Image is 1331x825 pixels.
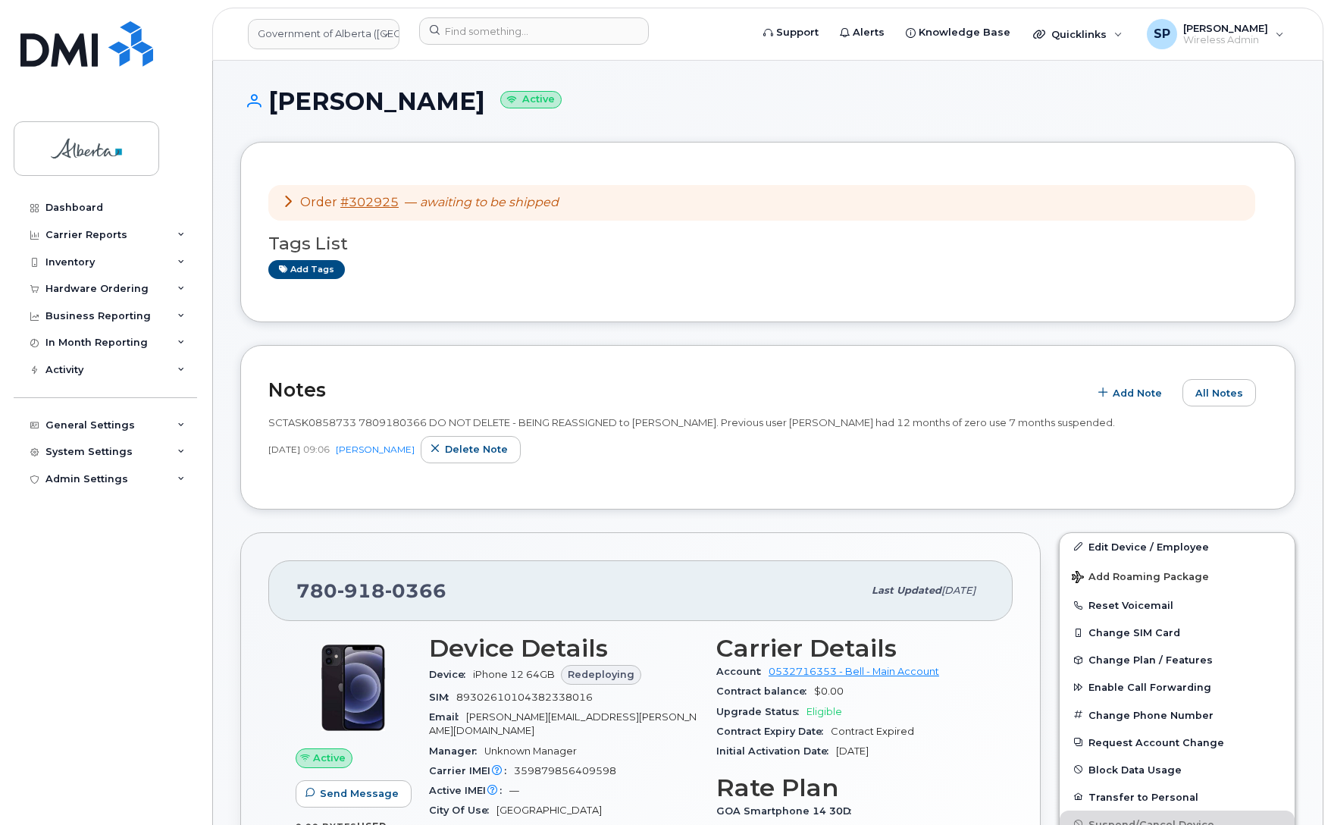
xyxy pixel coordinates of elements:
h2: Notes [268,378,1081,401]
span: Email [429,711,466,723]
span: Carrier IMEI [429,765,514,776]
span: [PERSON_NAME][EMAIL_ADDRESS][PERSON_NAME][DOMAIN_NAME] [429,711,697,736]
span: 918 [337,579,385,602]
span: Send Message [320,786,399,801]
a: 0532716353 - Bell - Main Account [769,666,939,677]
span: SIM [429,692,456,703]
span: SCTASK0858733 7809180366 DO NOT DELETE - BEING REASSIGNED to [PERSON_NAME]. Previous user [PERSON... [268,416,1115,428]
a: Add tags [268,260,345,279]
span: Enable Call Forwarding [1088,682,1211,693]
a: #302925 [340,195,399,209]
button: Request Account Change [1060,729,1295,756]
span: Initial Activation Date [716,745,836,757]
em: awaiting to be shipped [420,195,559,209]
button: All Notes [1182,379,1256,406]
span: [DATE] [836,745,869,757]
button: Transfer to Personal [1060,783,1295,811]
small: Active [500,91,562,108]
button: Enable Call Forwarding [1060,673,1295,701]
h1: [PERSON_NAME] [240,88,1295,114]
span: $0.00 [814,685,844,697]
button: Reset Voicemail [1060,591,1295,619]
h3: Carrier Details [716,635,985,662]
button: Change Phone Number [1060,701,1295,729]
button: Change SIM Card [1060,619,1295,646]
span: Upgrade Status [716,706,806,717]
span: [DATE] [941,585,976,596]
span: Active [313,751,346,765]
span: All Notes [1195,386,1243,400]
span: [GEOGRAPHIC_DATA] [496,805,602,816]
span: Delete note [445,442,508,456]
span: Redeploying [568,667,634,682]
span: Eligible [806,706,842,717]
span: Add Note [1113,386,1162,400]
span: Account [716,666,769,677]
button: Add Note [1088,379,1175,406]
h3: Device Details [429,635,698,662]
span: Change Plan / Features [1088,654,1213,666]
span: Device [429,669,473,680]
button: Send Message [296,780,412,808]
button: Delete note [421,436,521,463]
button: Change Plan / Features [1060,646,1295,673]
span: Contract Expired [831,726,914,737]
span: Manager [429,745,484,757]
span: 780 [296,579,446,602]
span: 359879856409598 [514,765,616,776]
h3: Tags List [268,234,1267,253]
span: Active IMEI [429,785,509,796]
span: 89302610104382338016 [456,692,593,703]
span: — [405,195,559,209]
a: [PERSON_NAME] [336,444,415,455]
button: Block Data Usage [1060,756,1295,783]
span: 09:06 [303,443,330,456]
span: Add Roaming Package [1072,571,1209,585]
img: iPhone_12.jpg [308,642,399,733]
span: Contract balance [716,685,814,697]
span: Contract Expiry Date [716,726,831,737]
a: Edit Device / Employee [1060,533,1295,560]
span: 0366 [385,579,446,602]
h3: Rate Plan [716,774,985,801]
span: — [509,785,519,796]
button: Add Roaming Package [1060,560,1295,591]
span: iPhone 12 64GB [473,669,555,680]
span: Last updated [872,585,941,596]
span: City Of Use [429,805,496,816]
span: Order [300,195,337,209]
span: Unknown Manager [484,745,577,757]
span: GOA Smartphone 14 30D [716,805,859,817]
span: [DATE] [268,443,300,456]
